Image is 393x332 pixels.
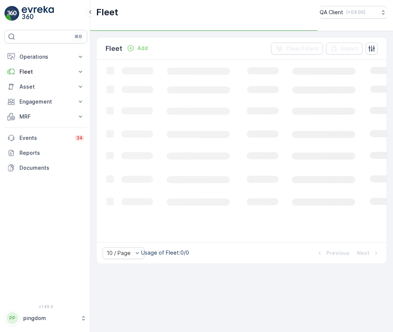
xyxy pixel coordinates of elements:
[4,130,87,145] a: Events34
[106,43,122,54] p: Fleet
[4,109,87,124] button: MRF
[286,45,319,52] p: Clear Filters
[19,134,70,142] p: Events
[141,249,189,256] p: Usage of Fleet : 0/0
[4,145,87,160] a: Reports
[19,164,84,172] p: Documents
[74,34,82,40] p: ⌘B
[19,113,72,120] p: MRF
[357,249,369,257] p: Next
[320,9,343,16] p: QA Client
[326,43,363,55] button: Export
[356,249,381,258] button: Next
[76,135,83,141] p: 34
[137,44,148,52] p: Add
[19,83,72,90] p: Asset
[341,45,358,52] p: Export
[124,44,151,53] button: Add
[19,98,72,105] p: Engagement
[19,68,72,76] p: Fleet
[22,6,54,21] img: logo_light-DOdMpM7g.png
[4,160,87,175] a: Documents
[23,314,77,322] p: pingdom
[4,64,87,79] button: Fleet
[4,49,87,64] button: Operations
[4,79,87,94] button: Asset
[19,53,72,61] p: Operations
[96,6,118,18] p: Fleet
[4,304,87,309] span: v 1.49.0
[320,6,387,19] button: QA Client(+03:00)
[315,249,350,258] button: Previous
[6,312,18,324] div: PP
[346,9,365,15] p: ( +03:00 )
[4,310,87,326] button: PPpingdom
[4,94,87,109] button: Engagement
[326,249,350,257] p: Previous
[4,6,19,21] img: logo
[19,149,84,157] p: Reports
[271,43,323,55] button: Clear Filters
